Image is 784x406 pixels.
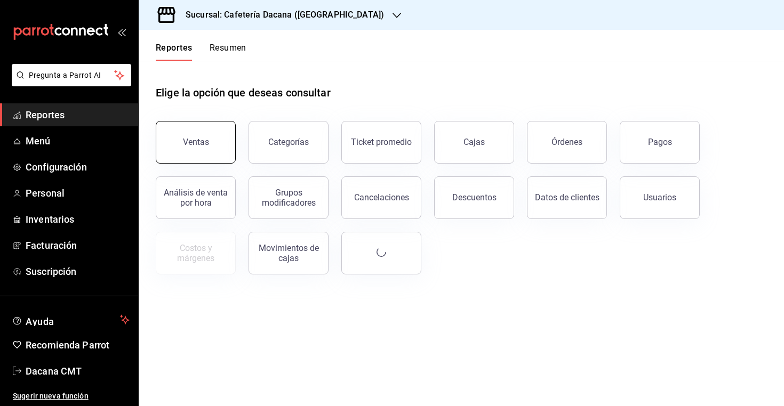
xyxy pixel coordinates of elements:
[156,232,236,274] button: Contrata inventarios para ver este reporte
[12,64,131,86] button: Pregunta a Parrot AI
[551,137,582,147] div: Órdenes
[26,160,130,174] span: Configuración
[156,85,331,101] h1: Elige la opción que deseas consultar
[156,176,236,219] button: Análisis de venta por hora
[26,212,130,226] span: Inventarios
[26,186,130,200] span: Personal
[648,137,672,147] div: Pagos
[620,176,700,219] button: Usuarios
[26,134,130,148] span: Menú
[341,121,421,164] button: Ticket promedio
[354,192,409,202] div: Cancelaciones
[643,192,676,202] div: Usuarios
[26,313,116,326] span: Ayuda
[535,192,599,202] div: Datos de clientes
[249,176,329,219] button: Grupos modificadores
[183,137,209,147] div: Ventas
[527,121,607,164] button: Órdenes
[156,43,193,61] button: Reportes
[163,243,229,263] div: Costos y márgenes
[527,176,607,219] button: Datos de clientes
[26,338,130,352] span: Recomienda Parrot
[434,121,514,164] a: Cajas
[249,232,329,274] button: Movimientos de cajas
[341,176,421,219] button: Cancelaciones
[13,391,130,402] span: Sugerir nueva función
[7,77,131,88] a: Pregunta a Parrot AI
[26,108,130,122] span: Reportes
[26,238,130,253] span: Facturación
[351,137,412,147] div: Ticket promedio
[156,121,236,164] button: Ventas
[156,43,246,61] div: navigation tabs
[26,264,130,279] span: Suscripción
[177,9,384,21] h3: Sucursal: Cafetería Dacana ([GEOGRAPHIC_DATA])
[249,121,329,164] button: Categorías
[163,188,229,208] div: Análisis de venta por hora
[620,121,700,164] button: Pagos
[452,192,497,202] div: Descuentos
[463,136,485,149] div: Cajas
[434,176,514,219] button: Descuentos
[29,70,115,81] span: Pregunta a Parrot AI
[255,243,322,263] div: Movimientos de cajas
[268,137,309,147] div: Categorías
[26,364,130,378] span: Dacana CMT
[117,28,126,36] button: open_drawer_menu
[255,188,322,208] div: Grupos modificadores
[210,43,246,61] button: Resumen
